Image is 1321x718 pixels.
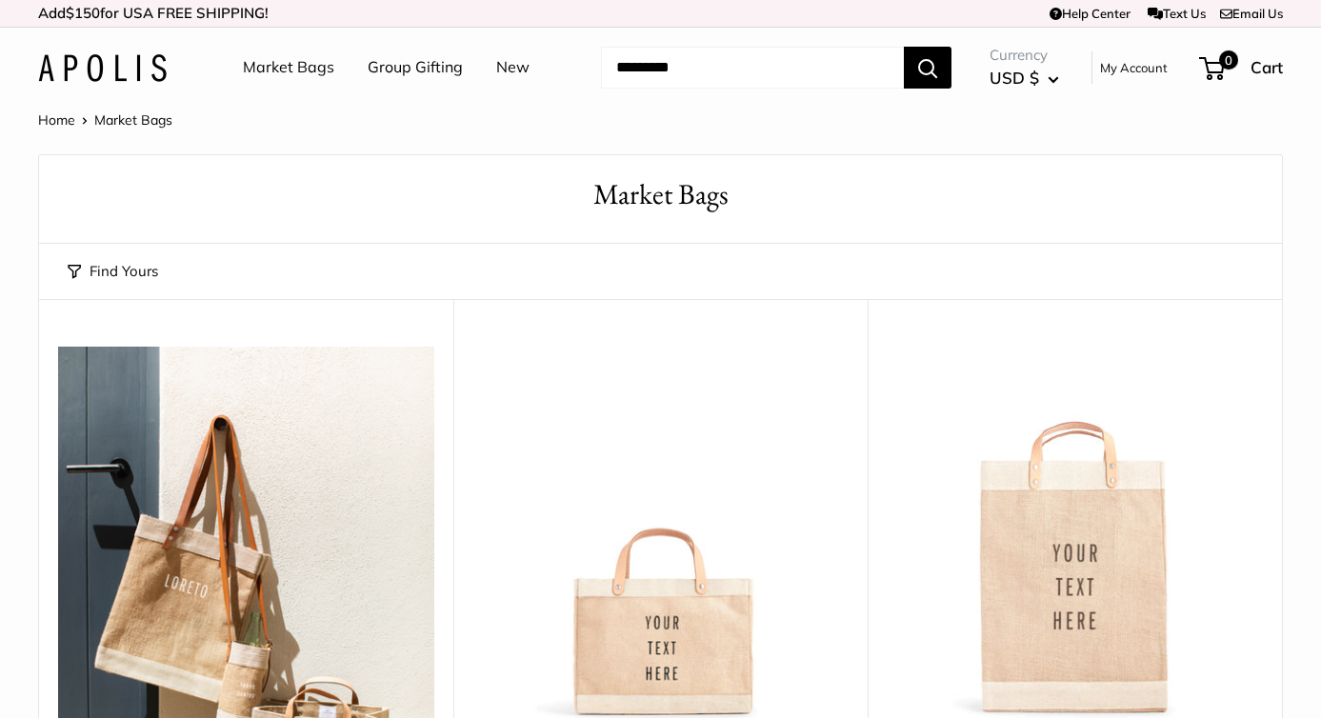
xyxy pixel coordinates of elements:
a: Text Us [1148,6,1206,21]
button: USD $ [990,63,1059,93]
nav: Breadcrumb [38,108,172,132]
a: Market Bags [243,53,334,82]
span: USD $ [990,68,1039,88]
a: 0 Cart [1201,52,1283,83]
a: New [496,53,530,82]
a: Home [38,111,75,129]
img: Apolis [38,54,167,82]
a: Help Center [1050,6,1131,21]
input: Search... [601,47,904,89]
span: Currency [990,42,1059,69]
span: Cart [1251,57,1283,77]
span: Market Bags [94,111,172,129]
span: 0 [1219,50,1238,70]
h1: Market Bags [68,174,1253,215]
a: Group Gifting [368,53,463,82]
button: Search [904,47,951,89]
a: My Account [1100,56,1168,79]
a: Email Us [1220,6,1283,21]
span: $150 [66,4,100,22]
button: Find Yours [68,258,158,285]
